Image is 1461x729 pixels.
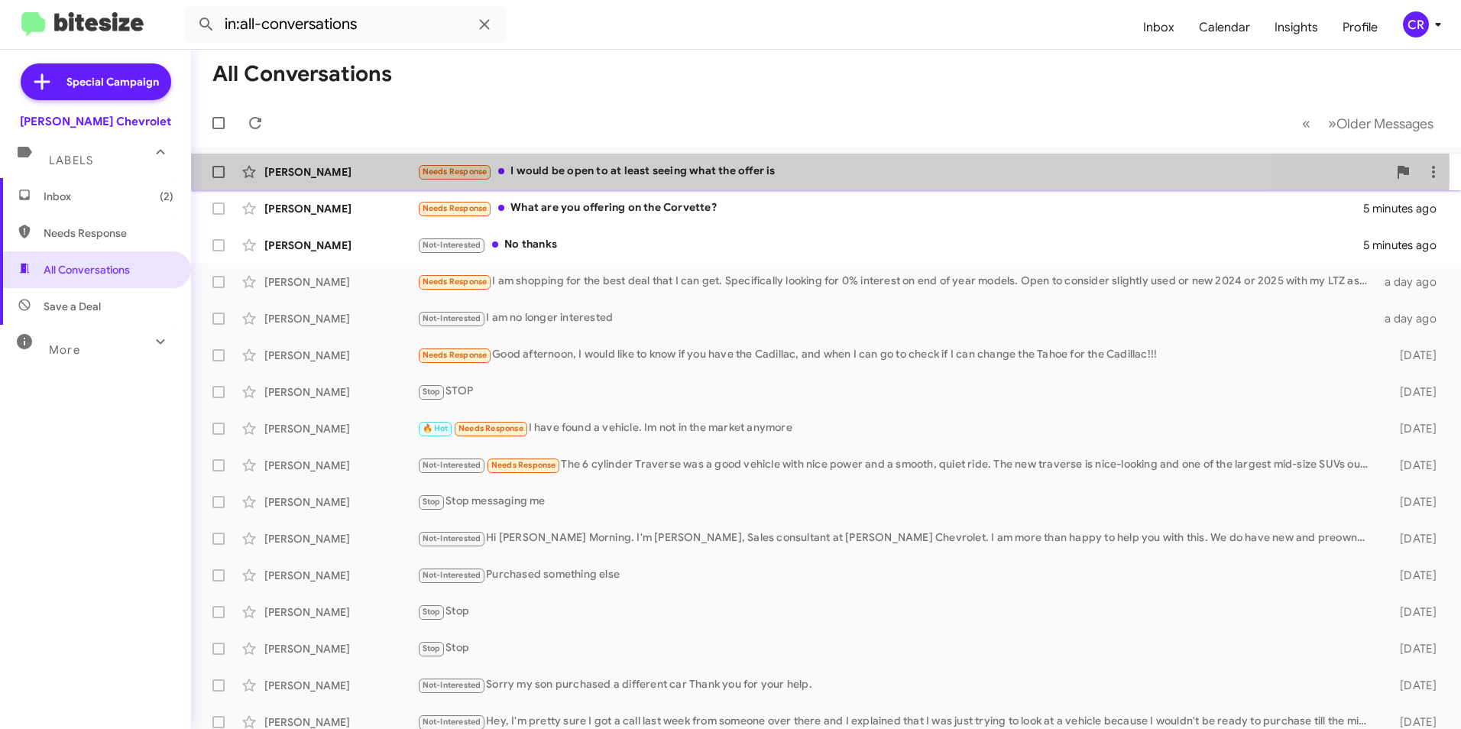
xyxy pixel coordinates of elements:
div: [PERSON_NAME] [264,458,417,473]
div: [DATE] [1375,568,1449,583]
div: [PERSON_NAME] [264,641,417,656]
button: Next [1319,108,1443,139]
div: [DATE] [1375,678,1449,693]
span: More [49,343,80,357]
div: I am no longer interested [417,309,1375,327]
span: Not-Interested [423,570,481,580]
span: Stop [423,497,441,507]
span: Not-Interested [423,313,481,323]
span: Stop [423,643,441,653]
div: CR [1403,11,1429,37]
div: Good afternoon, I would like to know if you have the Cadillac, and when I can go to check if I ca... [417,346,1375,364]
span: 🔥 Hot [423,423,449,433]
div: Purchased something else [417,566,1375,584]
div: [PERSON_NAME] [264,568,417,583]
span: Not-Interested [423,717,481,727]
div: I would be open to at least seeing what the offer is [417,163,1388,180]
div: [PERSON_NAME] Chevrolet [20,114,171,129]
span: Needs Response [491,460,556,470]
span: Needs Response [423,277,488,287]
div: [PERSON_NAME] [264,311,417,326]
button: CR [1390,11,1444,37]
span: Older Messages [1336,115,1433,132]
span: Special Campaign [66,74,159,89]
div: [PERSON_NAME] [264,531,417,546]
div: [DATE] [1375,494,1449,510]
div: [PERSON_NAME] [264,604,417,620]
div: [DATE] [1375,458,1449,473]
div: Stop messaging me [417,493,1375,510]
a: Profile [1330,5,1390,50]
div: STOP [417,383,1375,400]
div: [DATE] [1375,384,1449,400]
div: Stop [417,603,1375,620]
div: I am shopping for the best deal that I can get. Specifically looking for 0% interest on end of ye... [417,273,1375,290]
div: [DATE] [1375,641,1449,656]
div: [DATE] [1375,421,1449,436]
h1: All Conversations [212,62,392,86]
span: Save a Deal [44,299,101,314]
a: Inbox [1131,5,1187,50]
div: [PERSON_NAME] [264,678,417,693]
span: Needs Response [458,423,523,433]
div: [PERSON_NAME] [264,384,417,400]
div: 5 minutes ago [1363,238,1449,253]
span: All Conversations [44,262,130,277]
span: Not-Interested [423,533,481,543]
div: 5 minutes ago [1363,201,1449,216]
div: [PERSON_NAME] [264,164,417,180]
span: Needs Response [423,350,488,360]
div: Stop [417,640,1375,657]
div: What are you offering on the Corvette? [417,199,1363,217]
div: [DATE] [1375,348,1449,363]
div: [PERSON_NAME] [264,348,417,363]
div: I have found a vehicle. Im not in the market anymore [417,420,1375,437]
span: Not-Interested [423,240,481,250]
span: Not-Interested [423,680,481,690]
div: The 6 cylinder Traverse was a good vehicle with nice power and a smooth, quiet ride. The new trav... [417,456,1375,474]
a: Insights [1262,5,1330,50]
div: [PERSON_NAME] [264,274,417,290]
div: Hi [PERSON_NAME] Morning. I'm [PERSON_NAME], Sales consultant at [PERSON_NAME] Chevrolet. I am mo... [417,530,1375,547]
div: [PERSON_NAME] [264,238,417,253]
div: [PERSON_NAME] [264,201,417,216]
div: [PERSON_NAME] [264,421,417,436]
span: Inbox [44,189,173,204]
span: Needs Response [44,225,173,241]
div: [DATE] [1375,604,1449,620]
span: (2) [160,189,173,204]
input: Search [185,6,506,43]
div: a day ago [1375,311,1449,326]
span: Not-Interested [423,460,481,470]
span: Stop [423,387,441,397]
div: Sorry my son purchased a different car Thank you for your help. [417,676,1375,694]
div: [PERSON_NAME] [264,494,417,510]
span: » [1328,114,1336,133]
span: Needs Response [423,203,488,213]
div: No thanks [417,236,1363,254]
a: Calendar [1187,5,1262,50]
span: Needs Response [423,167,488,177]
nav: Page navigation example [1294,108,1443,139]
a: Special Campaign [21,63,171,100]
span: « [1302,114,1310,133]
div: a day ago [1375,274,1449,290]
span: Labels [49,154,93,167]
button: Previous [1293,108,1320,139]
span: Stop [423,607,441,617]
div: [DATE] [1375,531,1449,546]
